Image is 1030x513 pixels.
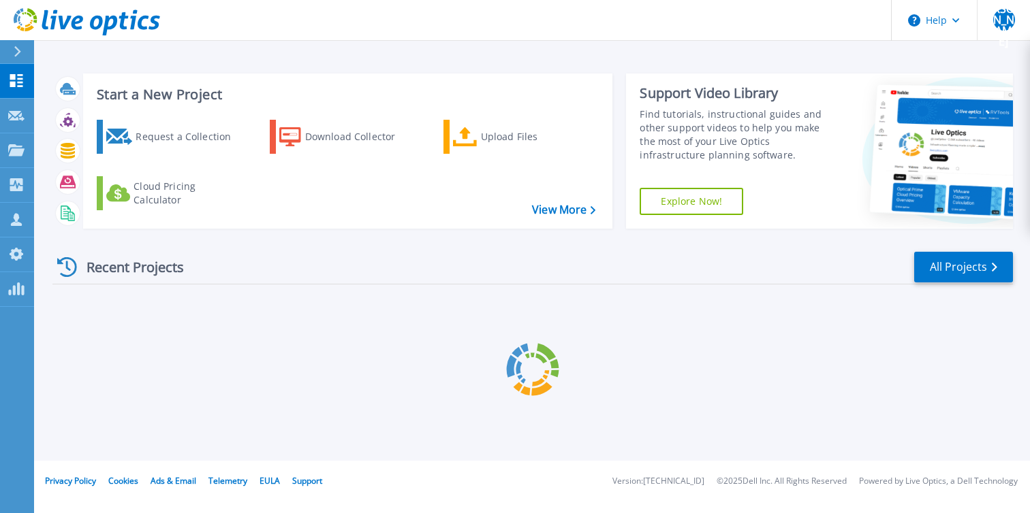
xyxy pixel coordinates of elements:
div: Upload Files [481,123,590,150]
li: Powered by Live Optics, a Dell Technology [859,477,1018,486]
div: Support Video Library [640,84,834,102]
a: Cookies [108,475,138,486]
a: Support [292,475,322,486]
div: Cloud Pricing Calculator [134,180,243,207]
li: Version: [TECHNICAL_ID] [612,477,704,486]
div: Download Collector [305,123,414,150]
a: Download Collector [270,120,422,154]
a: Upload Files [443,120,595,154]
h3: Start a New Project [97,87,595,102]
a: Explore Now! [640,188,743,215]
a: View More [532,203,595,216]
div: Find tutorials, instructional guides and other support videos to help you make the most of your L... [640,107,834,162]
div: Recent Projects [52,250,202,284]
a: Privacy Policy [45,475,96,486]
a: EULA [260,475,280,486]
a: Cloud Pricing Calculator [97,176,249,210]
a: Ads & Email [151,475,196,486]
li: © 2025 Dell Inc. All Rights Reserved [717,477,847,486]
a: All Projects [914,252,1013,282]
a: Telemetry [208,475,247,486]
a: Request a Collection [97,120,249,154]
div: Request a Collection [136,123,245,150]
